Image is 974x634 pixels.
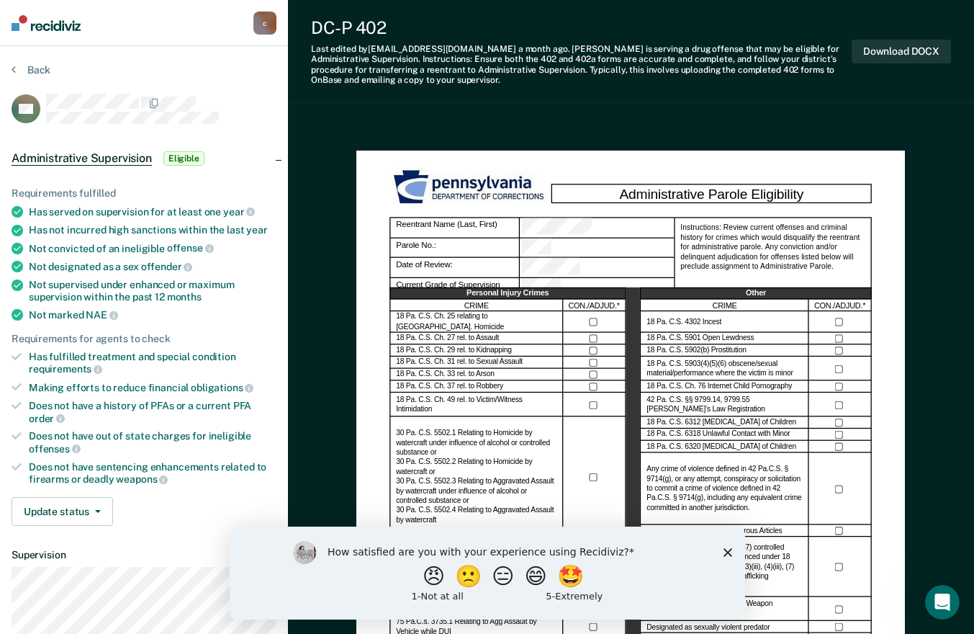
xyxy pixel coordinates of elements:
button: c [253,12,276,35]
span: offenses [29,443,81,455]
label: 18 Pa. C.S. 5903(4)(5)(6) obscene/sexual material/performance where the victim is minor [647,360,803,379]
label: 18 Pa. C.S. 5902(b) Prostitution [647,347,747,356]
div: Reentrant Name (Last, First) [389,218,520,238]
div: Has fulfilled treatment and special condition [29,351,276,375]
div: Has not incurred high sanctions within the last [29,224,276,236]
span: requirements [29,363,102,375]
dt: Supervision [12,549,276,561]
div: Requirements fulfilled [12,187,276,200]
div: Current Grade of Supervision [520,278,674,298]
div: Making efforts to reduce financial [29,381,276,394]
label: 18 Pa. C.S. 6320 [MEDICAL_DATA] of Children [647,442,797,452]
div: Date of Review: [520,259,674,279]
div: Personal Injury Crimes [389,288,626,300]
button: Back [12,63,50,76]
span: Administrative Supervision [12,151,152,166]
button: Download DOCX [852,40,951,63]
div: CRIME [641,300,809,312]
div: Other [641,288,872,300]
div: Not supervised under enhanced or maximum supervision within the past 12 [29,279,276,303]
img: PDOC Logo [389,167,551,208]
div: Not designated as a sex [29,260,276,273]
span: NAE [86,309,117,321]
span: offender [141,261,193,272]
label: 18 Pa. C.S. Ch. 29 rel. to Kidnapping [396,347,512,356]
span: year [246,224,267,236]
label: Any crime of violence defined in 42 Pa.C.S. § 9714(g), or any attempt, conspiracy or solicitation... [647,465,803,514]
span: weapons [116,473,168,485]
label: 18 Pa. C.S. Ch. 76 Internet Child Pornography [647,383,793,392]
iframe: Survey by Kim from Recidiviz [230,527,745,620]
div: CON./ADJUD.* [564,300,626,312]
label: 30 Pa. C.S. 5502.1 Relating to Homicide by watercraft under influence of alcohol or controlled su... [396,429,556,525]
div: DC-P 402 [311,17,852,38]
div: Does not have out of state charges for ineligible [29,430,276,455]
div: Parole No.: [389,238,520,259]
label: 18 Pa. C.S. 6318 Unlawful Contact with Minor [647,430,790,439]
div: Does not have a history of PFAs or a current PFA order [29,400,276,424]
img: Recidiviz [12,15,81,31]
label: 18 Pa. C.S. Ch. 31 rel. to Sexual Assault [396,358,523,367]
div: CRIME [389,300,563,312]
div: Does not have sentencing enhancements related to firearms or deadly [29,461,276,486]
label: 18 Pa. C.S. Ch. 27 rel. to Assault [396,334,499,344]
div: Last edited by [EMAIL_ADDRESS][DOMAIN_NAME] . [PERSON_NAME] is serving a drug offense that may be... [311,44,852,86]
span: a month ago [518,44,568,54]
div: Instructions: Review current offenses and criminal history for crimes which would disqualify the ... [675,218,872,298]
label: 18 Pa. C.S. Ch. 33 rel. to Arson [396,370,495,380]
span: months [167,291,202,303]
span: obligations [191,382,253,393]
div: Reentrant Name (Last, First) [520,218,674,238]
span: offense [167,242,214,254]
label: Designated as sexually violent predator [647,622,770,632]
label: 18 Pa. C.S. 4302 Incest [647,318,722,327]
div: Parole No.: [520,238,674,259]
label: 18 Pa. C.S. Ch. 25 relating to [GEOGRAPHIC_DATA]. Homicide [396,313,556,332]
div: Has served on supervision for at least one [29,205,276,218]
div: Date of Review: [389,259,520,279]
div: Not convicted of an ineligible [29,242,276,255]
label: 18 Pa. C.S. Ch. 49 rel. to Victim/Witness Intimidation [396,396,556,415]
div: Current Grade of Supervision [389,278,520,298]
label: 18 Pa. C.S. Ch. 37 rel. to Robbery [396,383,503,392]
div: Not marked [29,308,276,321]
div: Administrative Parole Eligibility [551,184,872,204]
label: 18 Pa. C.S. 6312 [MEDICAL_DATA] of Children [647,419,797,428]
label: 18 Pa. C.S. 5901 Open Lewdness [647,334,754,344]
iframe: Intercom live chat [925,585,960,620]
label: 42 Pa. C.S. §§ 9799.14, 9799.55 [PERSON_NAME]’s Law Registration [647,396,803,415]
span: Eligible [163,151,204,166]
div: Requirements for agents to check [12,333,276,345]
div: CON./ADJUD.* [809,300,872,312]
span: year [223,206,255,218]
button: Update status [12,497,113,526]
